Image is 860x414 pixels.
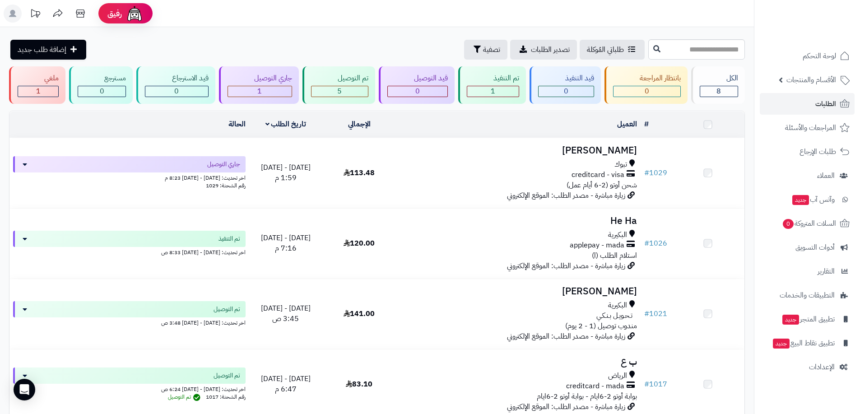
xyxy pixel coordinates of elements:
div: قيد الاسترجاع [145,73,208,84]
span: زيارة مباشرة - مصدر الطلب: الموقع الإلكتروني [507,190,625,201]
span: زيارة مباشرة - مصدر الطلب: الموقع الإلكتروني [507,260,625,271]
div: 0 [388,86,447,97]
span: لوحة التحكم [803,50,836,62]
span: 0 [564,86,568,97]
div: 0 [614,86,680,97]
a: الحالة [228,119,246,130]
span: السلات المتروكة [782,217,836,230]
span: الأقسام والمنتجات [786,74,836,86]
span: 0 [645,86,649,97]
span: جديد [782,315,799,325]
div: 1 [228,86,292,97]
span: زيارة مباشرة - مصدر الطلب: الموقع الإلكتروني [507,331,625,342]
img: ai-face.png [126,5,144,23]
a: السلات المتروكة0 [760,213,855,234]
a: الكل8 [689,66,747,104]
a: الإعدادات [760,356,855,378]
span: الرياض [608,371,627,381]
a: تاريخ الطلب [265,119,307,130]
a: #1026 [644,238,667,249]
a: التطبيقات والخدمات [760,284,855,306]
span: شحن أوتو (2-6 أيام عمل) [567,180,637,191]
span: الإعدادات [809,361,835,373]
div: 1 [467,86,519,97]
span: العملاء [817,169,835,182]
span: 1 [257,86,262,97]
h3: [PERSON_NAME] [400,286,637,297]
a: #1021 [644,308,667,319]
a: المراجعات والأسئلة [760,117,855,139]
span: رقم الشحنة: 1017 [206,393,246,401]
span: بوابة أوتو 2-6ايام - بوابة أوتو 2-6ايام [537,391,637,402]
div: قيد التنفيذ [538,73,594,84]
a: العملاء [760,165,855,186]
span: الطلبات [815,98,836,110]
a: التقارير [760,260,855,282]
span: طلبات الإرجاع [800,145,836,158]
span: التقارير [818,265,835,278]
span: 0 [783,219,794,229]
a: الطلبات [760,93,855,115]
span: [DATE] - [DATE] 6:47 م [261,373,311,395]
a: قيد التوصيل 0 [377,66,456,104]
a: ملغي 1 [7,66,67,104]
div: قيد التوصيل [387,73,448,84]
span: [DATE] - [DATE] 3:45 ص [261,303,311,324]
div: ملغي [18,73,59,84]
span: جديد [792,195,809,205]
span: 0 [415,86,420,97]
h3: [PERSON_NAME] [400,145,637,156]
span: 141.00 [344,308,375,319]
a: بانتظار المراجعة 0 [603,66,689,104]
span: استلام الطلب (ا) [592,250,637,261]
div: 1 [18,86,58,97]
span: زيارة مباشرة - مصدر الطلب: الموقع الإلكتروني [507,401,625,412]
span: # [644,238,649,249]
div: 5 [311,86,368,97]
h3: ب ع [400,357,637,367]
span: رقم الشحنة: 1029 [206,181,246,190]
span: 120.00 [344,238,375,249]
a: أدوات التسويق [760,237,855,258]
span: تـحـويـل بـنـكـي [596,311,632,321]
span: تبوك [614,159,627,170]
span: تطبيق نقاط البيع [772,337,835,349]
a: تحديثات المنصة [24,5,46,25]
div: مسترجع [78,73,126,84]
a: جاري التوصيل 1 [217,66,301,104]
span: تم التوصيل [214,305,240,314]
a: تطبيق نقاط البيعجديد [760,332,855,354]
span: مندوب توصيل (1 - 2 يوم) [565,321,637,331]
span: رفيق [107,8,122,19]
span: تم التوصيل [168,393,203,401]
img: logo-2.png [799,22,851,41]
span: 1 [36,86,41,97]
div: اخر تحديث: [DATE] - [DATE] 6:24 ص [13,384,246,393]
a: تصدير الطلبات [510,40,577,60]
div: اخر تحديث: [DATE] - [DATE] 3:48 ص [13,317,246,327]
span: [DATE] - [DATE] 1:59 م [261,162,311,183]
div: Open Intercom Messenger [14,379,35,400]
a: إضافة طلب جديد [10,40,86,60]
a: # [644,119,649,130]
span: # [644,379,649,390]
span: 5 [337,86,342,97]
span: تم التوصيل [214,371,240,380]
div: تم التنفيذ [467,73,519,84]
a: تطبيق المتجرجديد [760,308,855,330]
a: #1029 [644,167,667,178]
h3: He Ha [400,216,637,226]
span: # [644,167,649,178]
span: تصدير الطلبات [531,44,570,55]
span: المراجعات والأسئلة [785,121,836,134]
div: الكل [700,73,738,84]
span: # [644,308,649,319]
span: تصفية [483,44,500,55]
a: لوحة التحكم [760,45,855,67]
div: 0 [78,86,126,97]
div: تم التوصيل [311,73,368,84]
span: البكيرية [608,230,627,240]
span: 113.48 [344,167,375,178]
span: creditcard - mada [566,381,624,391]
span: أدوات التسويق [795,241,835,254]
